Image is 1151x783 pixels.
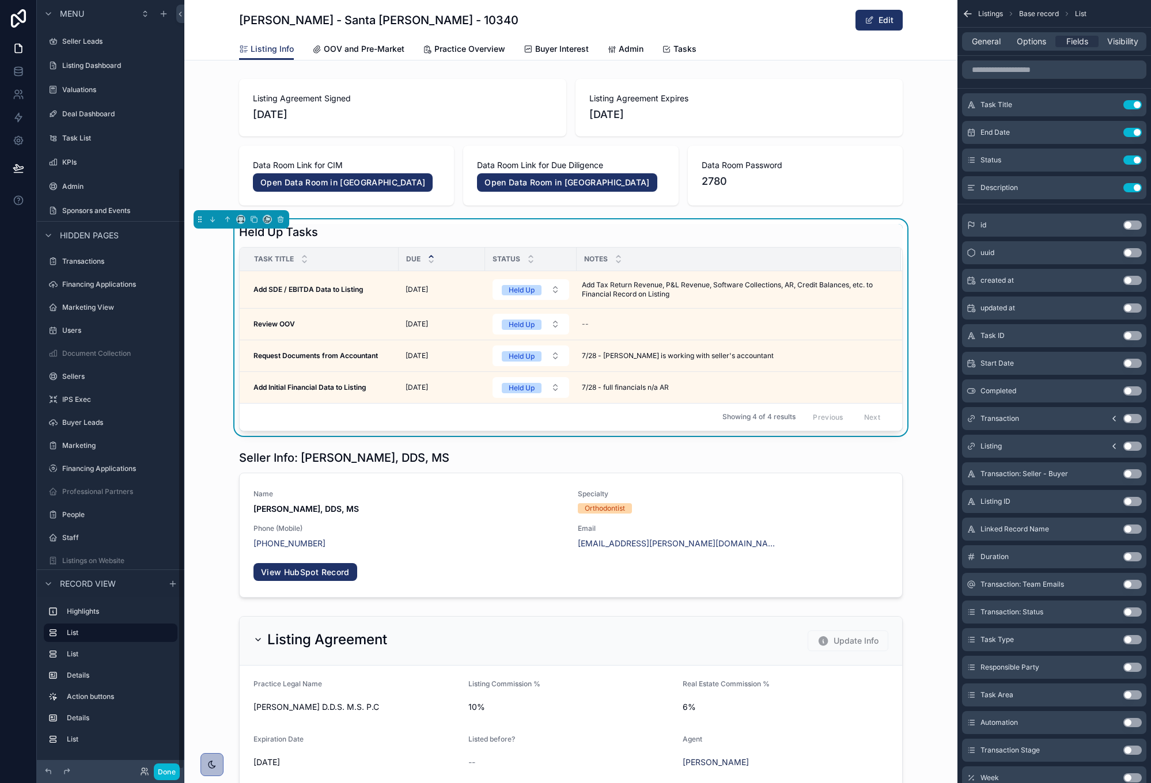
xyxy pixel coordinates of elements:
span: Transaction: Team Emails [980,580,1064,589]
label: Sponsors and Events [62,206,175,215]
div: scrollable content [37,597,184,760]
span: Buyer Interest [535,43,589,55]
label: List [67,628,168,637]
a: Task List [44,129,177,147]
button: Select Button [493,314,569,335]
a: Marketing View [44,298,177,317]
span: Record view [60,578,116,590]
span: List [1075,9,1086,18]
span: Listing [980,442,1002,451]
label: Listing Dashboard [62,61,175,70]
label: Staff [62,533,175,542]
span: Transaction Stage [980,746,1040,755]
span: Status [493,254,520,264]
label: List [67,649,173,659]
h1: [PERSON_NAME] - Santa [PERSON_NAME] - 10340 [239,12,518,28]
span: Responsible Party [980,663,1039,672]
span: Linked Record Name [980,524,1049,534]
a: Sponsors and Events [44,202,177,220]
div: Held Up [509,320,535,330]
label: People [62,510,175,519]
a: Seller Leads [44,32,177,51]
span: Automation [980,718,1018,727]
span: Task Title [254,254,294,264]
label: Users [62,326,175,335]
label: Transactions [62,257,175,266]
a: Listing Dashboard [44,56,177,75]
button: Edit [855,10,903,31]
label: Buyer Leads [62,418,175,427]
label: Deal Dashboard [62,109,175,119]
span: Tasks [673,43,696,55]
label: Marketing [62,441,175,450]
span: Listing ID [980,497,1010,506]
label: KPIs [62,158,175,167]
a: People [44,505,177,524]
label: List [67,735,173,744]
div: Held Up [509,383,535,393]
a: KPIs [44,153,177,172]
span: Visibility [1107,36,1138,47]
strong: Review OOV [253,320,295,328]
label: Financing Applications [62,280,175,289]
label: Listings on Website [62,556,175,565]
span: [DATE] [406,285,428,294]
a: Staff [44,529,177,547]
label: Details [67,713,173,723]
label: Sellers [62,372,175,381]
a: Valuations [44,81,177,99]
span: OOV and Pre-Market [324,43,404,55]
span: Listing Info [251,43,294,55]
label: IPS Exec [62,395,175,404]
span: Notes [584,254,608,264]
label: Seller Leads [62,37,175,46]
span: Status [980,155,1001,165]
label: Document Collection [62,349,175,358]
a: Buyer Interest [524,39,589,62]
span: Base record [1019,9,1059,18]
span: Task Title [980,100,1012,109]
h1: Held Up Tasks [239,224,318,240]
a: OOV and Pre-Market [312,39,404,62]
span: id [980,221,986,230]
span: Completed [980,386,1016,396]
span: Showing 4 of 4 results [722,412,796,421]
label: Action buttons [67,692,173,701]
span: Start Date [980,359,1014,368]
a: Financing Applications [44,275,177,294]
span: Task Area [980,690,1013,700]
div: Held Up [509,351,535,362]
a: Transactions [44,252,177,271]
a: Admin [607,39,643,62]
button: Select Button [493,279,569,300]
a: Admin [44,177,177,196]
span: Practice Overview [434,43,505,55]
span: Options [1017,36,1046,47]
span: updated at [980,303,1015,313]
span: 7/28 - full financials n/a AR [582,383,669,392]
a: Deal Dashboard [44,105,177,123]
a: Document Collection [44,344,177,363]
span: End Date [980,128,1010,137]
a: Financing Applications [44,459,177,478]
span: created at [980,276,1014,285]
label: Highlights [67,607,173,616]
label: Marketing View [62,303,175,312]
a: Practice Overview [423,39,505,62]
span: Listings [978,9,1003,18]
span: Admin [619,43,643,55]
span: Due [406,254,421,264]
a: Marketing [44,436,177,455]
label: Valuations [62,85,175,94]
strong: Request Documents from Accountant [253,351,378,360]
span: [DATE] [406,383,428,392]
a: Users [44,321,177,340]
span: uuid [980,248,994,257]
span: Task ID [980,331,1005,340]
span: Menu [60,8,84,20]
strong: Add Initial Financial Data to Listing [253,383,366,391]
a: Tasks [662,39,696,62]
button: Select Button [493,377,569,398]
span: [DATE] [406,320,428,329]
button: Done [154,763,180,780]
